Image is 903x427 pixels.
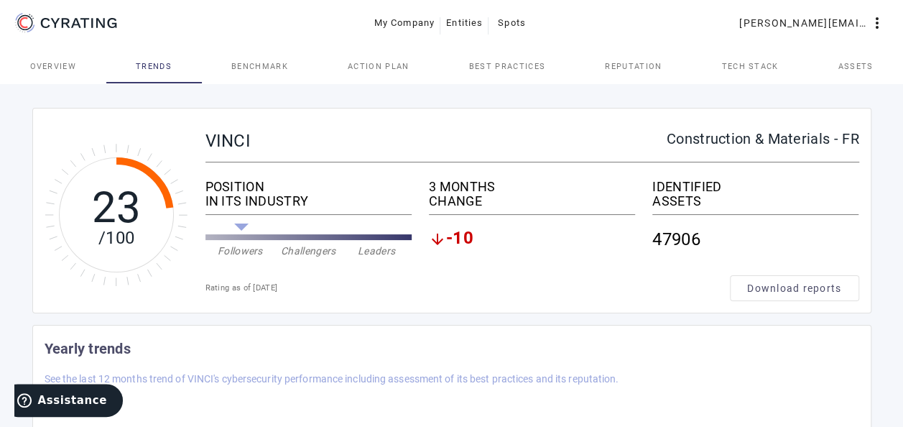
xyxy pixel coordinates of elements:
[667,132,859,146] div: Construction & Materials - FR
[14,384,123,420] iframe: Ouvre un widget dans lequel vous pouvez trouver plus d’informations
[739,12,869,35] span: [PERSON_NAME][EMAIL_ADDRESS][PERSON_NAME][DOMAIN_NAME]
[446,231,473,248] span: -10
[440,10,488,36] button: Entities
[348,63,409,70] span: Action Plan
[205,180,412,194] div: POSITION
[429,180,635,194] div: 3 MONTHS
[205,281,730,295] div: Rating as of [DATE]
[374,12,435,35] span: My Company
[205,132,667,150] div: VINCI
[721,63,778,70] span: Tech Stack
[98,228,134,248] tspan: /100
[274,244,343,258] div: Challengers
[41,18,117,28] g: CYRATING
[605,63,662,70] span: Reputation
[747,281,841,295] span: Download reports
[45,371,619,387] mat-card-subtitle: See the last 12 months trend of VINCI's cybersecurity performance including assessment of its bes...
[369,10,441,36] button: My Company
[45,337,131,360] mat-card-title: Yearly trends
[469,63,545,70] span: Best practices
[446,12,483,35] span: Entities
[838,63,874,70] span: Assets
[205,194,412,208] div: IN ITS INDUSTRY
[730,275,859,301] button: Download reports
[206,244,274,258] div: Followers
[869,14,886,32] mat-icon: more_vert
[488,10,534,36] button: Spots
[429,194,635,208] div: CHANGE
[652,194,858,208] div: ASSETS
[429,231,446,248] mat-icon: arrow_downward
[733,10,892,36] button: [PERSON_NAME][EMAIL_ADDRESS][PERSON_NAME][DOMAIN_NAME]
[136,63,172,70] span: Trends
[652,180,858,194] div: IDENTIFIED
[30,63,77,70] span: Overview
[231,63,288,70] span: Benchmark
[652,221,858,258] div: 47906
[343,244,411,258] div: Leaders
[91,182,141,233] tspan: 23
[498,12,526,35] span: Spots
